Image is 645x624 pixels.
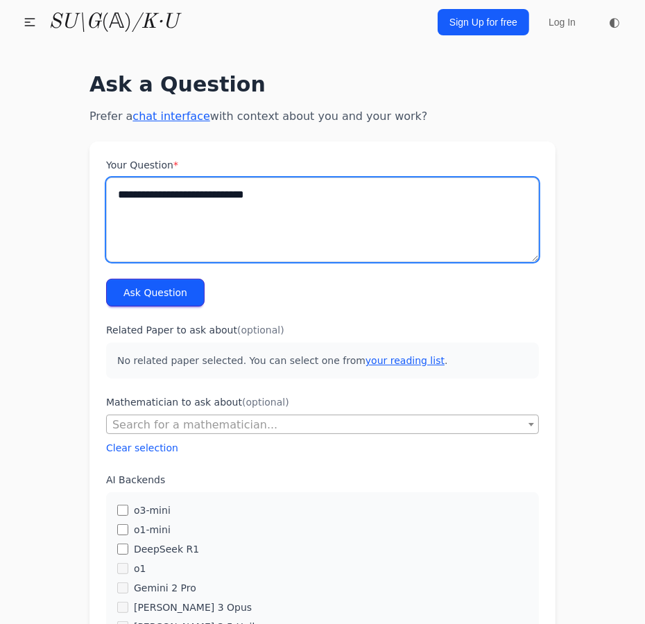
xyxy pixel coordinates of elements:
a: Sign Up for free [438,9,529,35]
span: Search for a mathematician... [106,415,539,434]
a: your reading list [365,355,445,366]
label: Mathematician to ask about [106,395,539,409]
span: (optional) [242,397,289,408]
a: Log In [540,10,584,35]
span: ◐ [609,16,620,28]
i: /K·U [132,12,178,33]
label: o1 [134,562,146,575]
label: o3-mini [134,503,171,517]
a: chat interface [132,110,209,123]
label: AI Backends [106,473,539,487]
label: Your Question [106,158,539,172]
i: SU\G [49,12,101,33]
label: o1-mini [134,523,171,537]
p: No related paper selected. You can select one from . [106,343,539,379]
label: Gemini 2 Pro [134,581,196,595]
span: (optional) [237,324,284,336]
label: DeepSeek R1 [134,542,199,556]
label: [PERSON_NAME] 3 Opus [134,600,252,614]
p: Prefer a with context about you and your work? [89,108,556,125]
span: Search for a mathematician... [112,418,277,431]
button: ◐ [601,8,628,36]
a: SU\G(𝔸)/K·U [49,10,178,35]
button: Ask Question [106,279,205,306]
button: Clear selection [106,441,178,455]
span: Search for a mathematician... [107,415,538,435]
h1: Ask a Question [89,72,556,97]
label: Related Paper to ask about [106,323,539,337]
